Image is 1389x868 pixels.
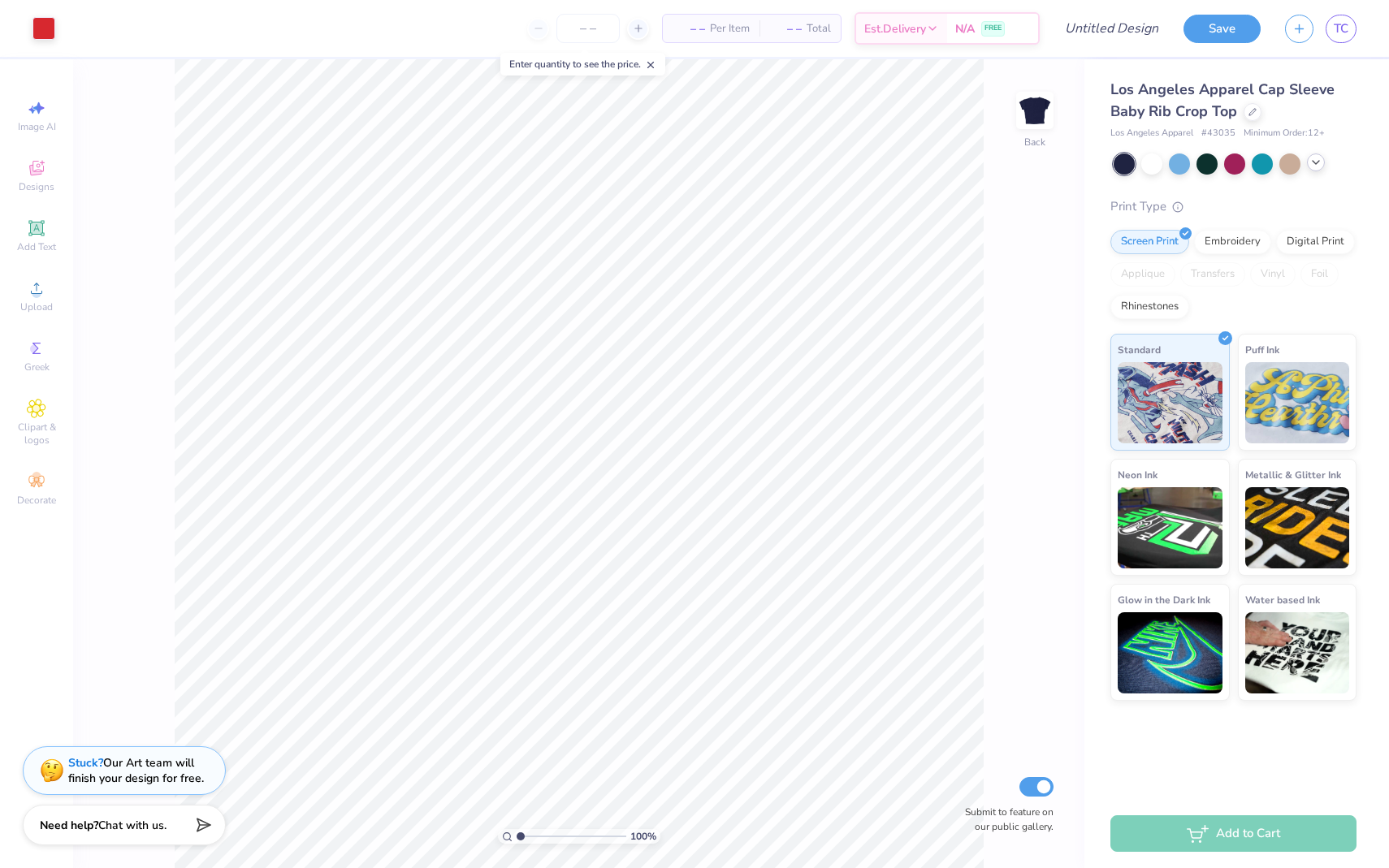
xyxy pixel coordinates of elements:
div: Enter quantity to see the price. [500,53,665,76]
img: Glow in the Dark Ink [1118,612,1222,693]
span: – – [673,20,705,37]
img: Metallic & Glitter Ink [1245,487,1350,568]
span: Add Text [17,240,56,253]
div: Our Art team will finish your design for free. [68,755,204,786]
strong: Need help? [40,818,98,833]
span: Clipart & logos [8,421,65,447]
div: Back [1024,135,1045,149]
span: FREE [984,23,1002,34]
div: Applique [1110,262,1175,287]
button: Save [1183,15,1261,43]
span: TC [1334,19,1348,38]
span: Designs [19,180,54,193]
div: Digital Print [1276,230,1355,254]
span: Water based Ink [1245,591,1320,608]
a: TC [1326,15,1357,43]
input: Untitled Design [1052,12,1171,45]
div: Screen Print [1110,230,1189,254]
span: # 43035 [1201,127,1235,140]
span: Neon Ink [1118,466,1157,483]
img: Standard [1118,362,1222,443]
span: Decorate [17,494,56,507]
img: Water based Ink [1245,612,1350,693]
div: Foil [1300,262,1339,287]
span: Per Item [710,20,750,37]
div: Rhinestones [1110,295,1189,319]
span: 100 % [630,829,656,844]
div: Vinyl [1250,262,1296,287]
span: Glow in the Dark Ink [1118,591,1210,608]
span: Metallic & Glitter Ink [1245,466,1341,483]
span: Chat with us. [98,818,167,833]
label: Submit to feature on our public gallery. [956,805,1054,834]
span: Los Angeles Apparel [1110,127,1193,140]
input: – – [556,14,620,43]
img: Back [1019,94,1051,127]
span: Puff Ink [1245,341,1279,358]
span: Upload [20,300,53,313]
span: Image AI [18,120,56,133]
span: Los Angeles Apparel Cap Sleeve Baby Rib Crop Top [1110,80,1335,121]
img: Neon Ink [1118,487,1222,568]
span: – – [769,20,802,37]
strong: Stuck? [68,755,103,771]
div: Embroidery [1194,230,1271,254]
span: Total [807,20,831,37]
span: Greek [24,361,50,374]
span: Standard [1118,341,1161,358]
span: Est. Delivery [864,20,926,37]
span: N/A [955,20,975,37]
div: Transfers [1180,262,1245,287]
span: Minimum Order: 12 + [1244,127,1325,140]
img: Puff Ink [1245,362,1350,443]
div: Print Type [1110,197,1357,216]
